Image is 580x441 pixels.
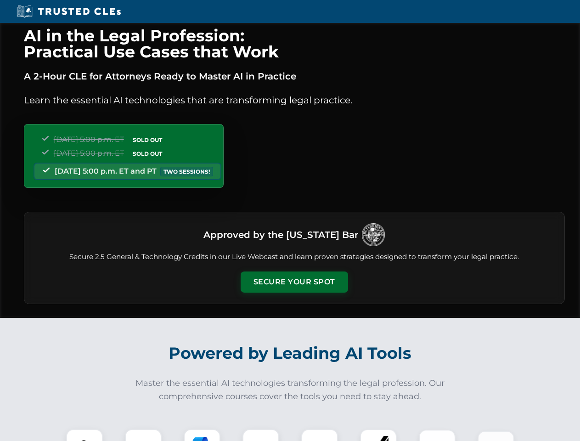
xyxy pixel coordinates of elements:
span: [DATE] 5:00 p.m. ET [54,135,124,144]
h3: Approved by the [US_STATE] Bar [203,226,358,243]
span: SOLD OUT [130,149,165,158]
h2: Powered by Leading AI Tools [36,337,545,369]
span: [DATE] 5:00 p.m. ET [54,149,124,158]
h1: AI in the Legal Profession: Practical Use Cases that Work [24,28,565,60]
p: Learn the essential AI technologies that are transforming legal practice. [24,93,565,107]
p: A 2-Hour CLE for Attorneys Ready to Master AI in Practice [24,69,565,84]
img: Logo [362,223,385,246]
button: Secure Your Spot [241,271,348,293]
p: Secure 2.5 General & Technology Credits in our Live Webcast and learn proven strategies designed ... [35,252,553,262]
span: SOLD OUT [130,135,165,145]
img: Trusted CLEs [14,5,124,18]
p: Master the essential AI technologies transforming the legal profession. Our comprehensive courses... [130,377,451,403]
